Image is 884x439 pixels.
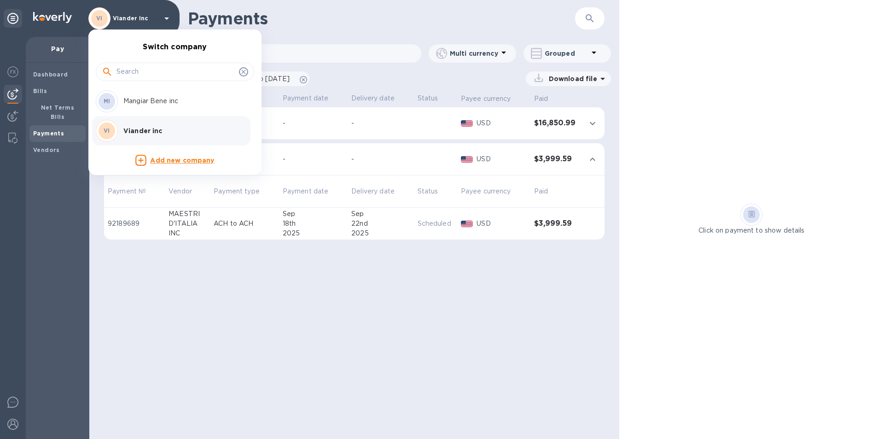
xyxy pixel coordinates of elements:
p: Add new company [150,156,214,166]
p: Viander inc [123,126,239,135]
b: VI [104,127,110,134]
b: MI [104,98,110,105]
p: Mangiar Bene inc [123,96,239,106]
input: Search [116,65,235,79]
